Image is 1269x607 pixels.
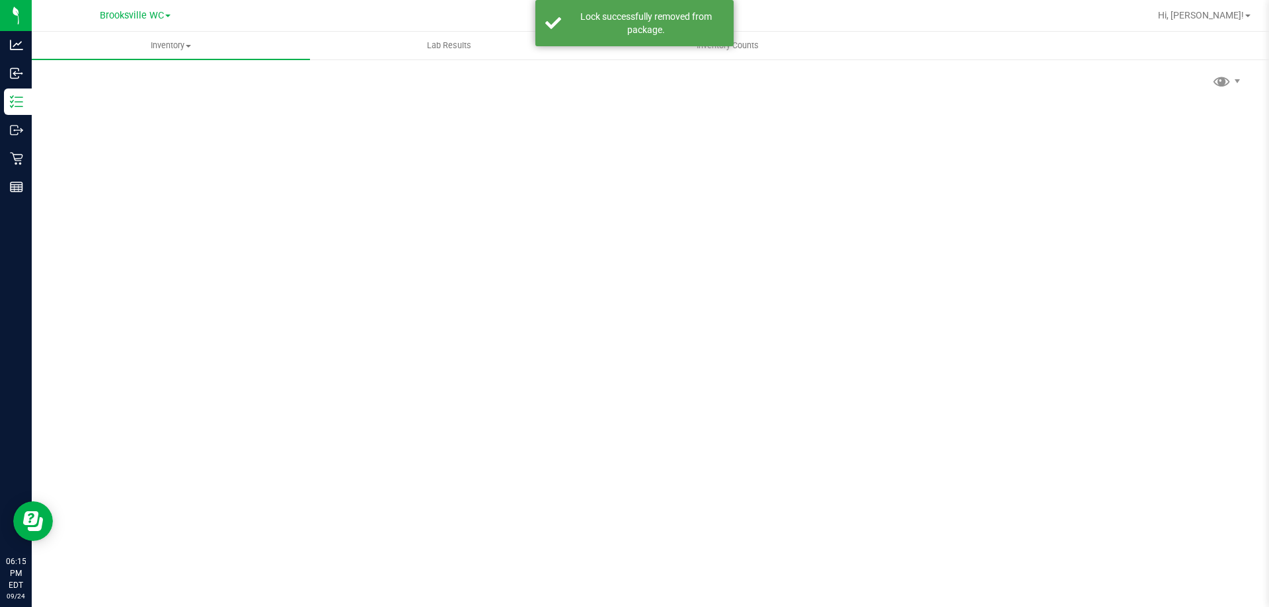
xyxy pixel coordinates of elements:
[310,32,588,59] a: Lab Results
[100,10,164,21] span: Brooksville WC
[10,38,23,52] inline-svg: Analytics
[32,32,310,59] a: Inventory
[13,501,53,541] iframe: Resource center
[32,40,310,52] span: Inventory
[409,40,489,52] span: Lab Results
[10,152,23,165] inline-svg: Retail
[10,124,23,137] inline-svg: Outbound
[10,180,23,194] inline-svg: Reports
[10,67,23,80] inline-svg: Inbound
[1158,10,1244,20] span: Hi, [PERSON_NAME]!
[568,10,724,36] div: Lock successfully removed from package.
[6,591,26,601] p: 09/24
[6,555,26,591] p: 06:15 PM EDT
[10,95,23,108] inline-svg: Inventory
